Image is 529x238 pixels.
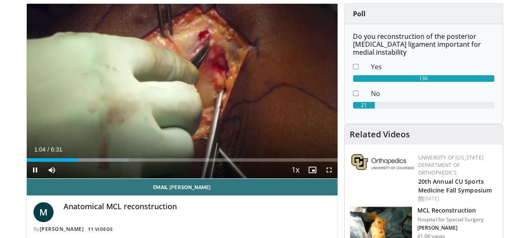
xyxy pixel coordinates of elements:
[321,162,337,178] button: Fullscreen
[353,102,375,109] div: 21
[33,225,331,233] div: By
[418,154,483,176] a: University of [US_STATE] Department of Orthopaedics
[353,75,494,82] div: 136
[64,202,331,211] h4: Anatomical MCL reconstruction
[417,225,483,231] p: [PERSON_NAME]
[418,195,496,203] div: [DATE]
[48,146,49,153] span: /
[34,146,46,153] span: 1:04
[27,158,337,162] div: Progress Bar
[85,226,116,233] a: 11 Videos
[353,33,494,57] h6: Do you reconstruction of the posterior [MEDICAL_DATA] ligament important for medial instability
[27,162,43,178] button: Pause
[351,154,414,170] img: 355603a8-37da-49b6-856f-e00d7e9307d3.png.150x105_q85_autocrop_double_scale_upscale_version-0.2.png
[27,179,337,195] a: Email [PERSON_NAME]
[350,129,410,139] h4: Related Videos
[40,225,84,233] a: [PERSON_NAME]
[365,62,501,72] dd: Yes
[418,177,492,194] a: 20th Annual CU Sports Medicine Fall Symposium
[353,9,365,18] strong: Poll
[304,162,321,178] button: Enable picture-in-picture mode
[417,216,483,223] p: Hospital for Special Surgery
[27,4,337,179] video-js: Video Player
[33,202,54,222] a: M
[417,206,483,215] h3: MCL Reconstruction
[51,146,62,153] span: 6:31
[287,162,304,178] button: Playback Rate
[43,162,60,178] button: Mute
[365,89,501,99] dd: No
